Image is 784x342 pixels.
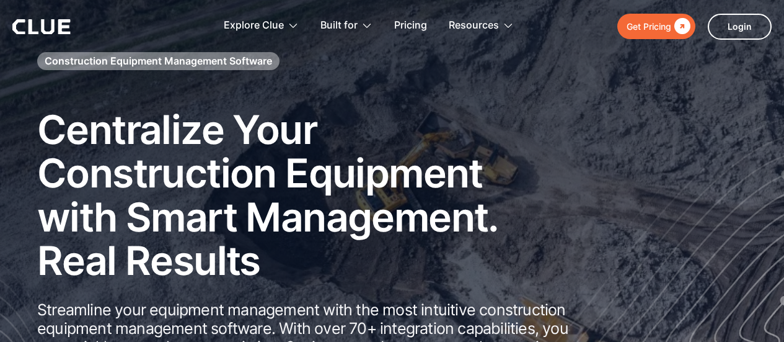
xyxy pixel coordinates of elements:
div:  [671,19,690,34]
h2: Centralize Your Construction Equipment with Smart Management. Real Results [37,108,533,283]
div: Built for [320,6,372,45]
div: Resources [449,6,499,45]
a: Pricing [394,6,427,45]
a: Get Pricing [617,14,695,39]
div: Explore Clue [224,6,284,45]
a: Login [708,14,772,40]
div: Resources [449,6,514,45]
div: Explore Clue [224,6,299,45]
div: Built for [320,6,358,45]
h1: Construction Equipment Management Software [45,54,272,68]
div: Get Pricing [627,19,671,34]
